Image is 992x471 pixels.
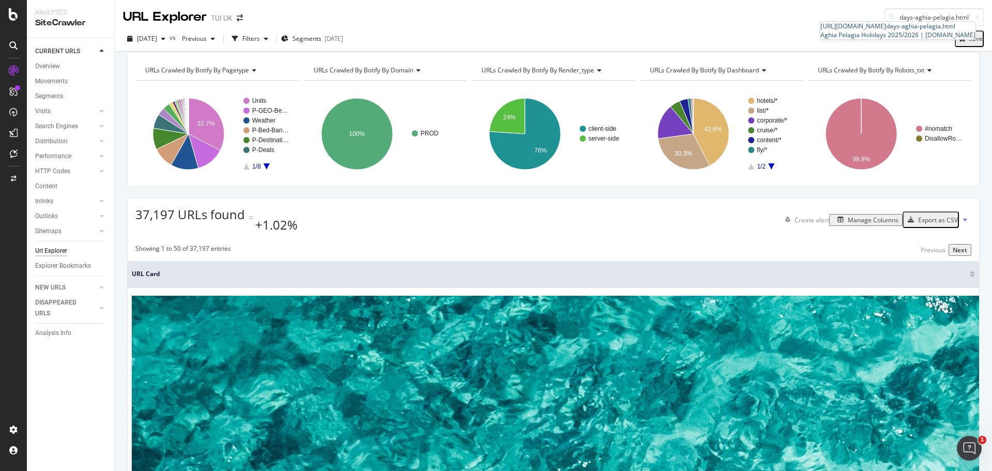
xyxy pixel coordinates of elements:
[35,46,80,57] div: CURRENT URLS
[143,62,289,79] h4: URLs Crawled By Botify By pagetype
[252,163,261,170] text: 1/8
[820,22,975,39] a: [URL][DOMAIN_NAME]days-aghia-pelagia.htmlAghia Pelagia Holidays 2025/2026 | [DOMAIN_NAME]
[169,33,178,42] span: vs
[648,62,794,79] h4: URLs Crawled By Botify By dashboard
[886,22,955,31] span: days-aghia-pelagia.html
[35,151,97,162] a: Performance
[178,34,207,43] span: Previous
[35,76,68,87] div: Movements
[228,31,272,47] button: Filters
[314,66,413,74] span: URLs Crawled By Botify By domain
[472,89,633,179] svg: A chart.
[35,17,106,29] div: SiteCrawler
[135,89,297,179] svg: A chart.
[704,126,722,133] text: 42.6%
[781,211,829,228] button: Create alert
[921,246,946,254] div: Previous
[123,8,207,26] div: URL Explorer
[281,31,343,47] button: Segments[DATE]
[925,125,952,132] text: #nomatch
[252,127,289,134] text: P-Bed-Ban…
[304,89,466,179] svg: A chart.
[757,163,766,170] text: 1/2
[757,127,778,134] text: cruise/*
[211,13,233,23] div: TUI UK
[35,106,51,117] div: Visits
[640,89,802,179] svg: A chart.
[35,46,97,57] a: CURRENT URLS
[249,216,253,219] img: Equal
[757,136,782,144] text: content/*
[35,246,67,256] div: Url Explorer
[324,34,343,43] div: [DATE]
[978,436,986,444] span: 1
[135,244,231,256] div: Showing 1 to 50 of 37,197 entries
[35,136,68,147] div: Distribution
[35,91,107,102] a: Segments
[820,22,975,31] div: [URL][DOMAIN_NAME]
[818,66,924,74] span: URLs Crawled By Botify By robots_txt
[479,62,626,79] h4: URLs Crawled By Botify By render_type
[903,211,959,228] button: Export as CSV
[35,261,107,271] a: Explorer Bookmarks
[137,34,157,43] span: 2025 Oct. 2nd
[957,436,982,461] iframe: Intercom live chat
[820,31,975,39] div: Aghia Pelagia Holidays 2025/2026 | [DOMAIN_NAME]
[503,114,516,121] text: 24%
[35,211,58,222] div: Outlinks
[252,97,266,104] text: Units
[255,216,298,234] div: +1.02%
[35,166,97,177] a: HTTP Codes
[132,269,967,279] span: URL Card
[808,89,970,179] svg: A chart.
[885,8,984,26] input: Find a URL
[674,150,692,157] text: 30.3%
[35,226,97,237] a: Sitemaps
[588,135,619,142] text: server-side
[252,107,288,114] text: P-GEO-Be…
[252,117,275,124] text: Weather
[757,146,767,154] text: fly/*
[178,31,219,47] button: Previous
[35,76,107,87] a: Movements
[35,282,66,293] div: NEW URLS
[534,147,547,154] text: 76%
[312,62,458,79] h4: URLs Crawled By Botify By domain
[35,121,97,132] a: Search Engines
[757,107,769,114] text: list/*
[35,328,71,339] div: Analysis Info
[35,61,107,72] a: Overview
[853,156,871,163] text: 99.9%
[848,216,898,224] div: Manage Columns
[829,214,903,226] button: Manage Columns
[35,328,107,339] a: Analysis Info
[145,66,249,74] span: URLs Crawled By Botify By pagetype
[349,130,365,138] text: 100%
[35,166,70,177] div: HTTP Codes
[242,34,260,43] div: Filters
[35,136,97,147] a: Distribution
[35,181,107,192] a: Content
[35,181,57,192] div: Content
[35,196,97,207] a: Inlinks
[35,151,71,162] div: Performance
[795,216,829,224] div: Create alert
[35,121,78,132] div: Search Engines
[35,282,97,293] a: NEW URLS
[237,14,243,22] div: arrow-right-arrow-left
[650,66,759,74] span: URLs Crawled By Botify By dashboard
[482,66,594,74] span: URLs Crawled By Botify By render_type
[816,62,962,79] h4: URLs Crawled By Botify By robots_txt
[35,261,91,271] div: Explorer Bookmarks
[35,196,53,207] div: Inlinks
[292,34,321,43] span: Segments
[953,246,967,254] div: Next
[35,211,97,222] a: Outlinks
[123,31,169,47] button: [DATE]
[35,246,107,256] a: Url Explorer
[35,8,106,17] div: Analytics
